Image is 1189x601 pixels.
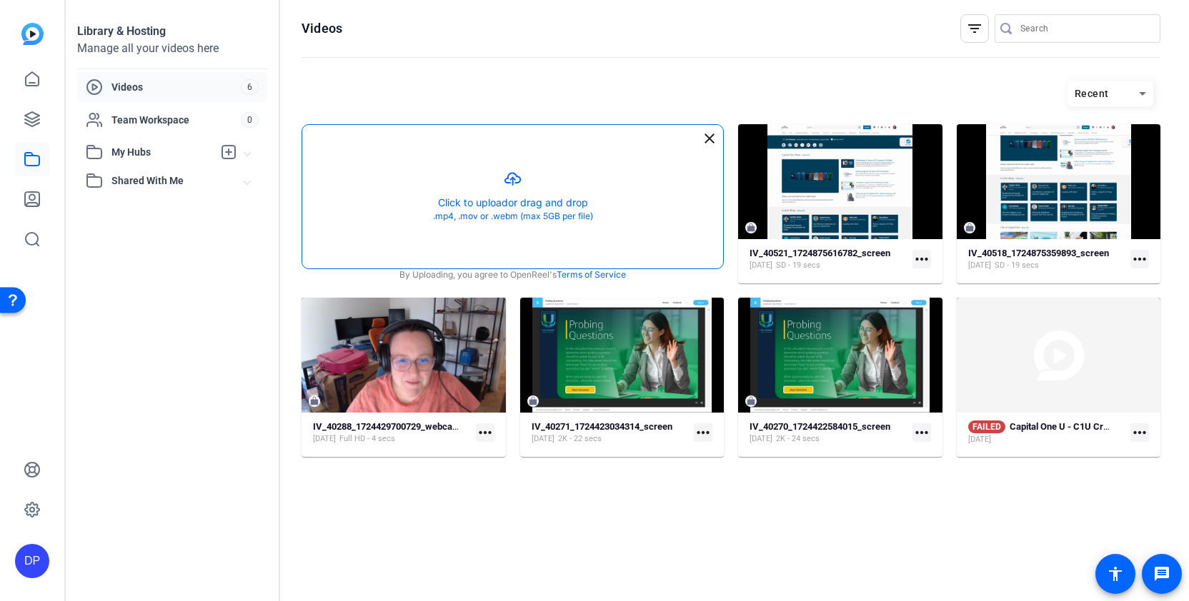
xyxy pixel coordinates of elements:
[77,138,267,166] mat-expansion-panel-header: My Hubs
[750,433,772,445] span: [DATE]
[111,113,241,127] span: Team Workspace
[701,130,718,147] mat-icon: close
[750,248,890,258] strong: IV_40521_1724875616782_screen
[968,434,991,445] span: [DATE]
[968,420,1005,433] span: FAILED
[1130,423,1149,442] mat-icon: more_horiz
[1153,565,1170,582] mat-icon: message
[995,260,1039,271] span: SD - 19 secs
[968,420,1125,445] a: FAILEDCapital One U - C1U Creative[DATE]
[1107,565,1124,582] mat-icon: accessibility
[1075,88,1109,99] span: Recent
[966,20,983,37] mat-icon: filter_list
[776,433,820,445] span: 2K - 24 secs
[111,145,213,160] span: My Hubs
[476,423,494,442] mat-icon: more_horiz
[313,421,460,432] strong: IV_40288_1724429700729_webcam
[15,544,49,578] div: DP
[557,268,626,281] a: Terms of Service
[968,260,991,271] span: [DATE]
[558,433,602,445] span: 2K - 22 secs
[750,421,890,432] strong: IV_40270_1724422584015_screen
[532,421,689,445] a: IV_40271_1724423034314_screen[DATE]2K - 22 secs
[750,248,907,271] a: IV_40521_1724875616782_screen[DATE]SD - 19 secs
[694,423,712,442] mat-icon: more_horiz
[1020,20,1149,37] input: Search
[21,23,44,45] img: blue-gradient.svg
[313,433,336,445] span: [DATE]
[241,79,259,95] span: 6
[77,23,267,40] div: Library & Hosting
[339,433,395,445] span: Full HD - 4 secs
[776,260,820,271] span: SD - 19 secs
[532,421,672,432] strong: IV_40271_1724423034314_screen
[912,423,931,442] mat-icon: more_horiz
[313,421,470,445] a: IV_40288_1724429700729_webcam[DATE]Full HD - 4 secs
[302,268,723,281] div: By Uploading, you agree to OpenReel's
[1130,250,1149,268] mat-icon: more_horiz
[111,80,241,94] span: Videos
[302,20,342,37] h1: Videos
[750,260,772,271] span: [DATE]
[532,433,554,445] span: [DATE]
[241,112,259,128] span: 0
[111,173,244,188] span: Shared With Me
[77,166,267,195] mat-expansion-panel-header: Shared With Me
[968,248,1109,258] strong: IV_40518_1724875359893_screen
[750,421,907,445] a: IV_40270_1724422584015_screen[DATE]2K - 24 secs
[912,250,931,268] mat-icon: more_horiz
[1010,421,1128,432] strong: Capital One U - C1U Creative
[968,248,1125,271] a: IV_40518_1724875359893_screen[DATE]SD - 19 secs
[77,40,267,57] div: Manage all your videos here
